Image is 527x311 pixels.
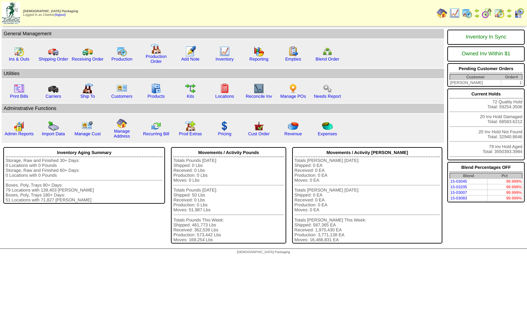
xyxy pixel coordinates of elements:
[322,46,333,57] img: network.png
[2,29,444,39] td: General Management
[146,54,167,64] a: Production Order
[514,8,524,18] img: calendarcustomer.gif
[82,46,93,57] img: truck2.gif
[6,148,163,157] div: Inventory Aging Summary
[487,195,522,201] td: 99.999%
[450,190,467,195] a: 15-03007
[507,8,512,13] img: arrowleft.gif
[507,13,512,18] img: arrowright.gif
[5,131,34,136] a: Admin Reports
[449,8,460,18] img: line_graph.gif
[216,57,234,62] a: Inventory
[151,83,161,94] img: cabinet.gif
[218,131,232,136] a: Pricing
[237,250,290,254] span: [DEMOGRAPHIC_DATA] Packaging
[294,158,440,242] div: Totals [PERSON_NAME] [DATE]: Shipped: 0 EA Received: 0 EA Production: 0 EA Moves: 0 EA Totals [PE...
[48,83,59,94] img: truck3.gif
[254,121,264,131] img: cust_order.png
[219,121,230,131] img: dollar.gif
[117,46,127,57] img: calendarprod.gif
[151,43,161,54] img: factory.gif
[111,94,132,99] a: Customers
[14,121,24,131] img: graph2.png
[447,89,525,160] div: 72 Quality Hold Total: 59254.3506 20 Inv Hold Damaged Total: 68583.6212 20 Inv Hold Not Found Tot...
[254,46,264,57] img: graph.gif
[462,8,472,18] img: calendarprod.gif
[48,121,59,131] img: import.gif
[249,57,268,62] a: Reporting
[2,69,444,78] td: Utilities
[501,80,522,86] td: 1
[39,57,68,62] a: Shipping Order
[254,83,264,94] img: line_graph2.gif
[114,129,130,139] a: Manage Address
[6,158,163,202] div: Storage, Raw and Finished 30+ Days: 0 Locations with 0 Pounds Storage, Raw and Finished 60+ Days:...
[82,121,94,131] img: managecust.png
[111,57,132,62] a: Production
[72,57,103,62] a: Receiving Order
[288,121,298,131] img: pie_chart.png
[322,121,333,131] img: pie_chart2.png
[314,94,341,99] a: Needs Report
[181,57,200,62] a: Add Note
[450,80,501,86] td: [PERSON_NAME]
[23,10,78,13] span: [DEMOGRAPHIC_DATA] Packaging
[2,2,20,24] img: zoroco-logo-small.webp
[487,184,522,190] td: 99.998%
[148,94,165,99] a: Products
[48,46,59,57] img: truck.gif
[450,31,522,43] div: Inventory In Sync
[487,173,522,179] th: Pct
[14,46,24,57] img: calendarinout.gif
[482,8,492,18] img: calendarblend.gif
[494,8,505,18] img: calendarinout.gif
[2,104,444,113] td: Adminstrative Functions
[246,94,272,99] a: Reconcile Inv
[14,83,24,94] img: invoice2.gif
[288,83,298,94] img: po.png
[474,8,480,13] img: arrowleft.gif
[501,74,522,80] th: Order#
[151,121,161,131] img: reconcile.gif
[173,148,284,157] div: Movements / Activity Pounds
[450,173,487,179] th: Blend
[487,190,522,195] td: 99.999%
[215,94,234,99] a: Locations
[450,74,501,80] th: Customer
[285,57,301,62] a: Empties
[185,121,196,131] img: prodextras.gif
[80,94,95,99] a: Ship To
[74,131,100,136] a: Manage Cust
[318,131,337,136] a: Expenses
[185,83,196,94] img: workflow.gif
[450,48,522,60] div: Owned Inv Within $1
[23,10,78,17] span: Logged in as Cbarker
[179,131,202,136] a: Prod Extras
[487,179,522,184] td: 99.999%
[437,8,447,18] img: home.gif
[143,131,169,136] a: Recurring Bill
[248,131,269,136] a: Cust Order
[474,13,480,18] img: arrowright.gif
[9,57,29,62] a: Ins & Outs
[280,94,306,99] a: Manage POs
[450,185,467,189] a: 15-03205
[294,148,440,157] div: Movements / Activity [PERSON_NAME]
[316,57,339,62] a: Blend Order
[288,46,298,57] img: workorder.gif
[117,118,127,129] img: home.gif
[187,94,194,99] a: Kits
[219,83,230,94] img: locations.gif
[45,94,61,99] a: Carriers
[82,83,93,94] img: factory2.gif
[450,90,522,98] div: Current Holds
[322,83,333,94] img: workflow.png
[173,158,284,242] div: Totals Pounds [DATE]: Shipped: 0 Lbs Received: 0 Lbs Production: 0 Lbs Moves: 0 Lbs Totals Pounds...
[10,94,28,99] a: Print Bills
[450,179,467,184] a: 15-03045
[219,46,230,57] img: line_graph.gif
[284,131,302,136] a: Revenue
[117,83,127,94] img: customers.gif
[450,65,522,73] div: Pending Customer Orders
[450,163,522,172] div: Blend Percentages OFF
